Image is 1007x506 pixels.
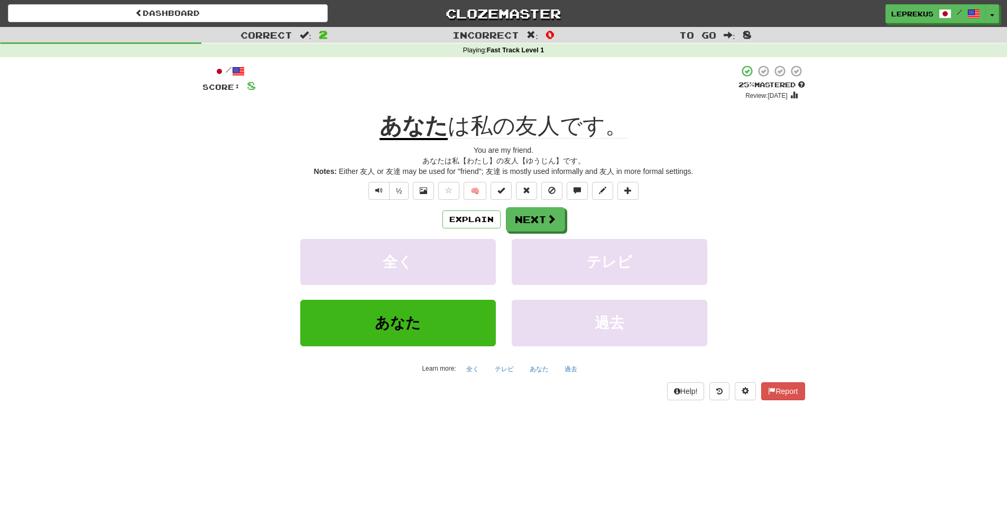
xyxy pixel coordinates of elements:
button: Round history (alt+y) [709,382,729,400]
div: Text-to-speech controls [366,182,409,200]
small: Review: [DATE] [745,92,788,99]
button: 全く [300,239,496,285]
span: Score: [202,82,241,91]
span: 2 [319,28,328,41]
button: Next [506,207,565,232]
a: Clozemaster [344,4,663,23]
span: 0 [546,28,555,41]
span: / [957,8,962,16]
u: あなた [380,113,448,140]
span: leprekus [891,9,934,19]
span: 25 % [738,80,754,89]
span: : [724,31,735,40]
button: テレビ [489,361,520,377]
span: Correct [241,30,292,40]
button: ½ [389,182,409,200]
button: Explain [442,210,501,228]
div: あなたは私【わたし】の友人【ゆうじん】です。 [202,155,805,166]
button: Play sentence audio (ctl+space) [368,182,390,200]
span: 8 [743,28,752,41]
button: Discuss sentence (alt+u) [567,182,588,200]
button: 過去 [559,361,583,377]
button: Reset to 0% Mastered (alt+r) [516,182,537,200]
span: To go [679,30,716,40]
span: テレビ [586,254,632,270]
span: : [526,31,538,40]
strong: Notes: [314,167,337,176]
button: 全く [460,361,485,377]
button: あなた [300,300,496,346]
button: 過去 [512,300,707,346]
span: : [300,31,311,40]
span: は私の友人です。 [448,113,627,139]
span: 8 [247,79,256,92]
div: Either 友人 or 友達 may be used for "friend"; 友達 is mostly used informally and 友人 in more formal sett... [202,166,805,177]
button: Favorite sentence (alt+f) [438,182,459,200]
span: 過去 [595,315,624,331]
span: Incorrect [452,30,519,40]
div: You are my friend. [202,145,805,155]
button: Ignore sentence (alt+i) [541,182,562,200]
span: あなた [375,315,421,331]
div: / [202,65,256,78]
span: 全く [383,254,413,270]
small: Learn more: [422,365,456,372]
button: Show image (alt+x) [413,182,434,200]
a: Dashboard [8,4,328,22]
button: テレビ [512,239,707,285]
a: leprekus / [885,4,986,23]
button: 🧠 [464,182,486,200]
button: あなた [524,361,555,377]
strong: Fast Track Level 1 [487,47,544,54]
button: Set this sentence to 100% Mastered (alt+m) [491,182,512,200]
button: Report [761,382,805,400]
button: Help! [667,382,705,400]
button: Edit sentence (alt+d) [592,182,613,200]
button: Add to collection (alt+a) [617,182,639,200]
div: Mastered [738,80,805,90]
